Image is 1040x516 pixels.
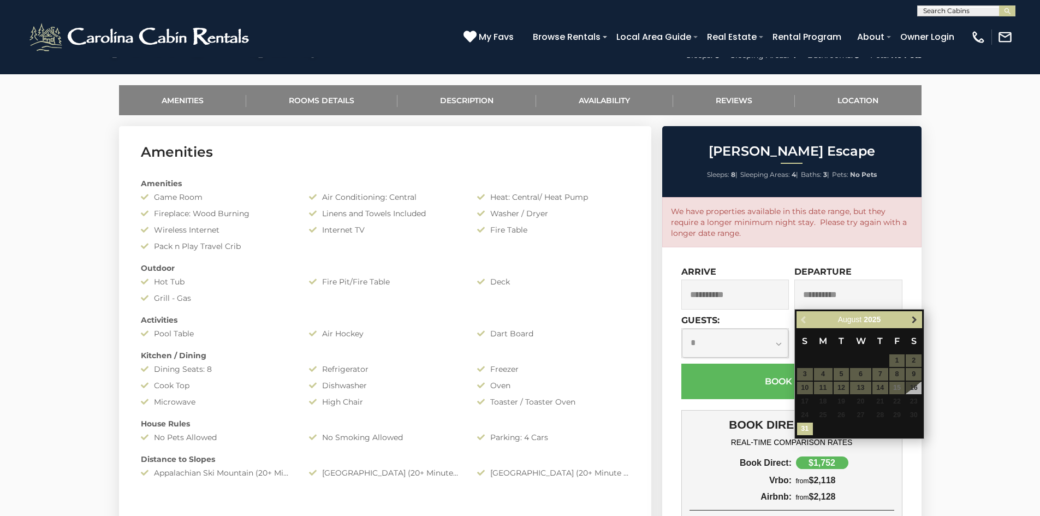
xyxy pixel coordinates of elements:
span: Pets: [832,170,848,179]
div: Oven [469,380,637,391]
strong: No Pets [850,170,877,179]
label: Arrive [681,266,716,277]
span: 19 [834,395,849,408]
h3: Amenities [141,143,629,162]
p: We have properties available in this date range, but they require a longer minimum night stay. Pl... [671,206,913,239]
a: About [852,27,890,46]
div: $2,128 [792,492,894,502]
span: Sleeping Areas: [740,170,790,179]
div: Deck [469,276,637,287]
li: | [740,168,798,182]
div: Outdoor [133,263,638,274]
span: Tuesday [839,336,844,346]
div: Appalachian Ski Mountain (20+ Minute Drive) [133,467,301,478]
div: Parking: 4 Cars [469,432,637,443]
a: Owner Login [895,27,960,46]
div: Pack n Play Travel Crib [133,241,301,252]
span: Sleeps: [707,170,729,179]
strong: 4 [792,170,796,179]
span: 25 [814,409,833,422]
span: Wednesday [856,336,866,346]
div: Amenities [133,178,638,189]
a: Browse Rentals [527,27,606,46]
a: 31 [797,423,813,435]
div: Distance to Slopes [133,454,638,465]
span: 28 [872,409,888,422]
div: Dishwasher [301,380,469,391]
div: Pool Table [133,328,301,339]
button: Book Now [681,364,902,399]
div: Fireplace: Wood Burning [133,208,301,219]
div: [GEOGRAPHIC_DATA] (20+ Minutes Drive) [301,467,469,478]
div: Refrigerator [301,364,469,375]
a: Rooms Details [246,85,397,115]
h2: [PERSON_NAME] Escape [665,144,919,158]
span: Thursday [877,336,883,346]
div: Internet TV [301,224,469,235]
div: Airbnb: [690,492,792,502]
div: $2,118 [792,476,894,485]
strong: 3 [823,170,827,179]
a: Local Area Guide [611,27,697,46]
div: Cook Top [133,380,301,391]
a: Availability [536,85,673,115]
span: from [796,477,809,485]
div: Game Room [133,192,301,203]
div: Toaster / Toaster Oven [469,396,637,407]
h3: BOOK DIRECT & SAVE [690,418,894,431]
a: My Favs [463,30,516,44]
img: mail-regular-white.png [997,29,1013,45]
span: 22 [889,395,905,408]
a: Rental Program [767,27,847,46]
span: Monday [819,336,827,346]
span: 24 [797,409,813,422]
div: Kitchen / Dining [133,350,638,361]
div: Vrbo: [690,476,792,485]
div: Freezer [469,364,637,375]
span: 20 [850,395,871,408]
div: [GEOGRAPHIC_DATA] (20+ Minute Drive) [469,467,637,478]
div: Heat: Central/ Heat Pump [469,192,637,203]
a: Real Estate [702,27,762,46]
label: Departure [794,266,852,277]
span: 29 [889,409,905,422]
span: Next [910,316,919,324]
a: Location [795,85,922,115]
li: | [801,168,829,182]
div: Fire Pit/Fire Table [301,276,469,287]
span: 2025 [864,315,881,324]
div: Activities [133,315,638,325]
span: 21 [872,395,888,408]
div: Fire Table [469,224,637,235]
span: Friday [894,336,900,346]
h4: REAL-TIME COMPARISON RATES [690,438,894,447]
div: Air Hockey [301,328,469,339]
div: Hot Tub [133,276,301,287]
span: 27 [850,409,871,422]
li: | [707,168,738,182]
div: Linens and Towels Included [301,208,469,219]
span: 26 [834,409,849,422]
div: Dining Seats: 8 [133,364,301,375]
div: High Chair [301,396,469,407]
div: Book Direct: [690,458,792,468]
span: Sunday [802,336,807,346]
a: Description [397,85,537,115]
div: Grill - Gas [133,293,301,304]
a: Next [907,313,921,327]
div: Dart Board [469,328,637,339]
span: August [838,315,862,324]
label: Guests: [681,315,720,325]
div: $1,752 [796,456,848,469]
a: Amenities [119,85,247,115]
span: Saturday [911,336,917,346]
div: House Rules [133,418,638,429]
a: Reviews [673,85,795,115]
div: Microwave [133,396,301,407]
div: Washer / Dryer [469,208,637,219]
span: Baths: [801,170,822,179]
div: Air Conditioning: Central [301,192,469,203]
span: 18 [814,395,833,408]
span: 23 [906,395,922,408]
img: phone-regular-white.png [971,29,986,45]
